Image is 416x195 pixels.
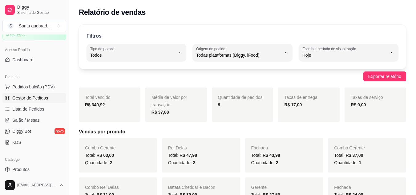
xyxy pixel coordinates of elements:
label: Origem do pedido [196,46,227,51]
span: R$ 43,98 [263,153,280,158]
span: Pedidos balcão (PDV) [12,84,55,90]
span: R$ 47,98 [180,153,197,158]
button: Pedidos balcão (PDV) [2,82,66,92]
span: 2 [276,160,278,165]
span: Lista de Pedidos [12,106,44,112]
span: Combo Gerente [85,145,116,150]
span: Total: [251,153,280,158]
span: Média de valor por transação [151,95,187,107]
label: Tipo do pedido [90,46,116,51]
span: Taxas de serviço [351,95,383,100]
span: Rei Delas [168,145,187,150]
span: Gerente [251,185,267,190]
a: Lista de Pedidos [2,104,66,114]
strong: R$ 37,88 [151,110,169,115]
a: Produtos [2,165,66,174]
span: Total: [334,153,363,158]
span: Total: [85,153,114,158]
span: 2 [193,160,195,165]
span: Todas plataformas (Diggy, iFood) [196,52,281,58]
strong: R$ 17,00 [284,102,302,107]
span: Total vendido [85,95,111,100]
button: Origem do pedidoTodas plataformas (Diggy, iFood) [192,44,292,61]
span: Combo Gerente [334,145,365,150]
a: KDS [2,137,66,147]
span: KDS [12,139,21,145]
p: Filtros [87,32,102,40]
h2: Relatório de vendas [79,7,146,17]
span: R$ 37,00 [346,153,363,158]
span: Batata Cheddar e Bacon [168,185,215,190]
strong: R$ 340,92 [85,102,105,107]
span: Fachada [251,145,268,150]
span: Gestor de Pedidos [12,95,48,101]
span: Diggy [17,5,64,10]
span: S [8,23,14,29]
span: Salão / Mesas [12,117,40,123]
span: Quantidade: [168,160,195,165]
a: Diggy Botnovo [2,126,66,136]
span: Combo Rei Delas [85,185,119,190]
button: Exportar relatório [363,71,406,81]
div: Acesso Rápido [2,45,66,55]
a: Gestor de Pedidos [2,93,66,103]
span: Hoje [302,52,387,58]
span: 1 [359,160,361,165]
div: Catálogo [2,155,66,165]
button: Escolher período de visualizaçãoHoje [299,44,398,61]
div: Santa quebrad ... [19,23,51,29]
span: 2 [110,160,112,165]
span: R$ 63,00 [96,153,114,158]
a: Salão / Mesas [2,115,66,125]
button: Select a team [2,20,66,32]
span: Quantidade: [251,160,278,165]
span: Diggy Bot [12,128,31,134]
span: Quantidade de pedidos [218,95,263,100]
h5: Vendas por produto [79,128,406,136]
button: [EMAIL_ADDRESS][DOMAIN_NAME] [2,178,66,193]
span: Todos [90,52,175,58]
span: Fachada [334,185,351,190]
button: Tipo do pedidoTodos [87,44,186,61]
span: Exportar relatório [368,73,401,80]
span: [EMAIL_ADDRESS][DOMAIN_NAME] [17,183,56,188]
a: Dashboard [2,55,66,65]
label: Escolher período de visualização [302,46,358,51]
div: Dia a dia [2,72,66,82]
span: Sistema de Gestão [17,10,64,15]
a: DiggySistema de Gestão [2,2,66,17]
strong: R$ 0,00 [351,102,366,107]
span: Quantidade: [85,160,112,165]
span: Quantidade: [334,160,361,165]
span: Produtos [12,166,30,173]
strong: 9 [218,102,220,107]
span: Taxas de entrega [284,95,317,100]
span: Total: [168,153,197,158]
span: Dashboard [12,57,34,63]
